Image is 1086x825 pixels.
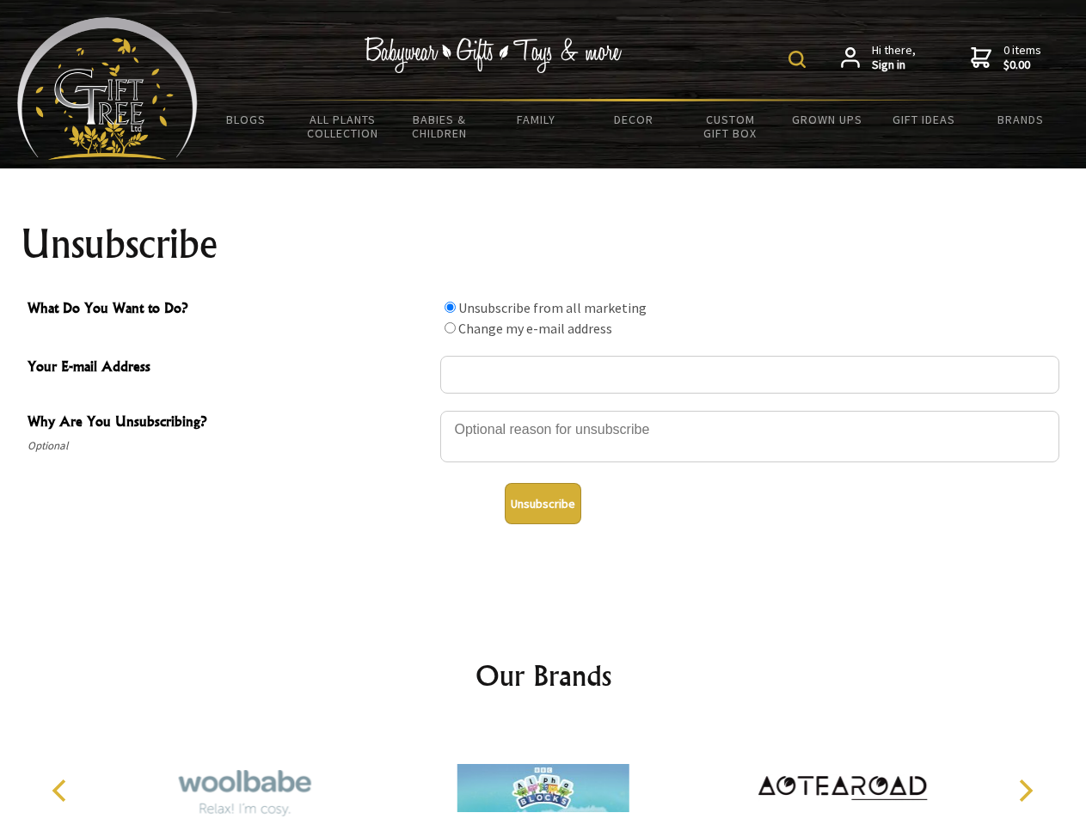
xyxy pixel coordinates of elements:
[440,411,1059,462] textarea: Why Are You Unsubscribing?
[43,772,81,810] button: Previous
[1003,58,1041,73] strong: $0.00
[841,43,916,73] a: Hi there,Sign in
[682,101,779,151] a: Custom Gift Box
[28,436,432,456] span: Optional
[445,322,456,333] input: What Do You Want to Do?
[365,37,623,73] img: Babywear - Gifts - Toys & more
[872,58,916,73] strong: Sign in
[585,101,682,137] a: Decor
[28,411,432,436] span: Why Are You Unsubscribing?
[488,101,586,137] a: Family
[21,223,1066,265] h1: Unsubscribe
[875,101,972,137] a: Gift Ideas
[17,17,198,160] img: Babyware - Gifts - Toys and more...
[972,101,1070,137] a: Brands
[1006,772,1044,810] button: Next
[458,320,612,337] label: Change my e-mail address
[458,299,647,316] label: Unsubscribe from all marketing
[391,101,488,151] a: Babies & Children
[34,655,1052,696] h2: Our Brands
[505,483,581,524] button: Unsubscribe
[872,43,916,73] span: Hi there,
[440,356,1059,394] input: Your E-mail Address
[295,101,392,151] a: All Plants Collection
[788,51,806,68] img: product search
[778,101,875,137] a: Grown Ups
[1003,42,1041,73] span: 0 items
[28,356,432,381] span: Your E-mail Address
[198,101,295,137] a: BLOGS
[28,297,432,322] span: What Do You Want to Do?
[445,302,456,313] input: What Do You Want to Do?
[971,43,1041,73] a: 0 items$0.00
